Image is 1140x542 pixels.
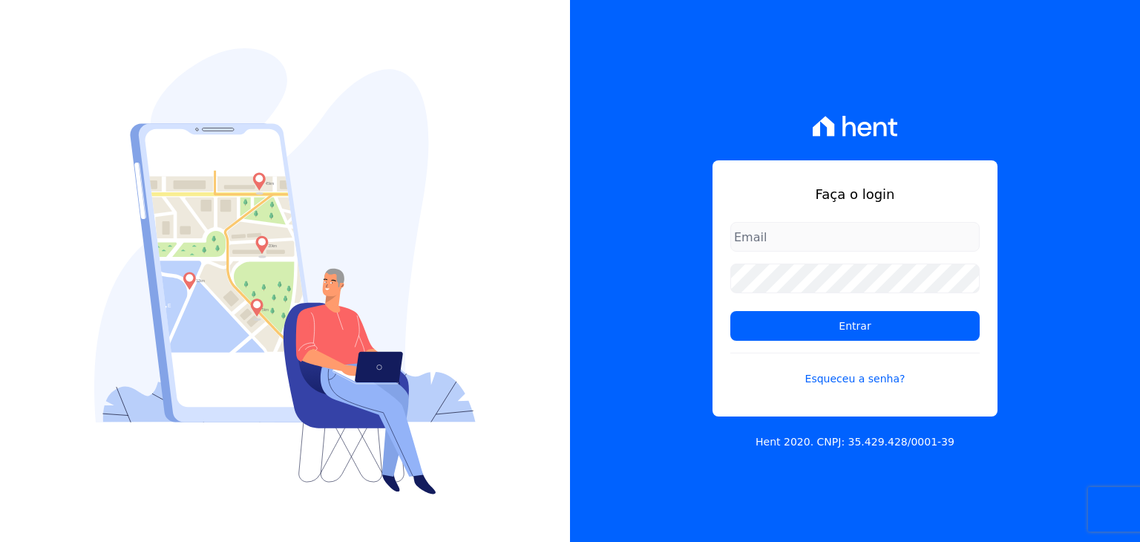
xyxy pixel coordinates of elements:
[730,311,980,341] input: Entrar
[94,48,476,494] img: Login
[730,222,980,252] input: Email
[730,353,980,387] a: Esqueceu a senha?
[756,434,954,450] p: Hent 2020. CNPJ: 35.429.428/0001-39
[730,184,980,204] h1: Faça o login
